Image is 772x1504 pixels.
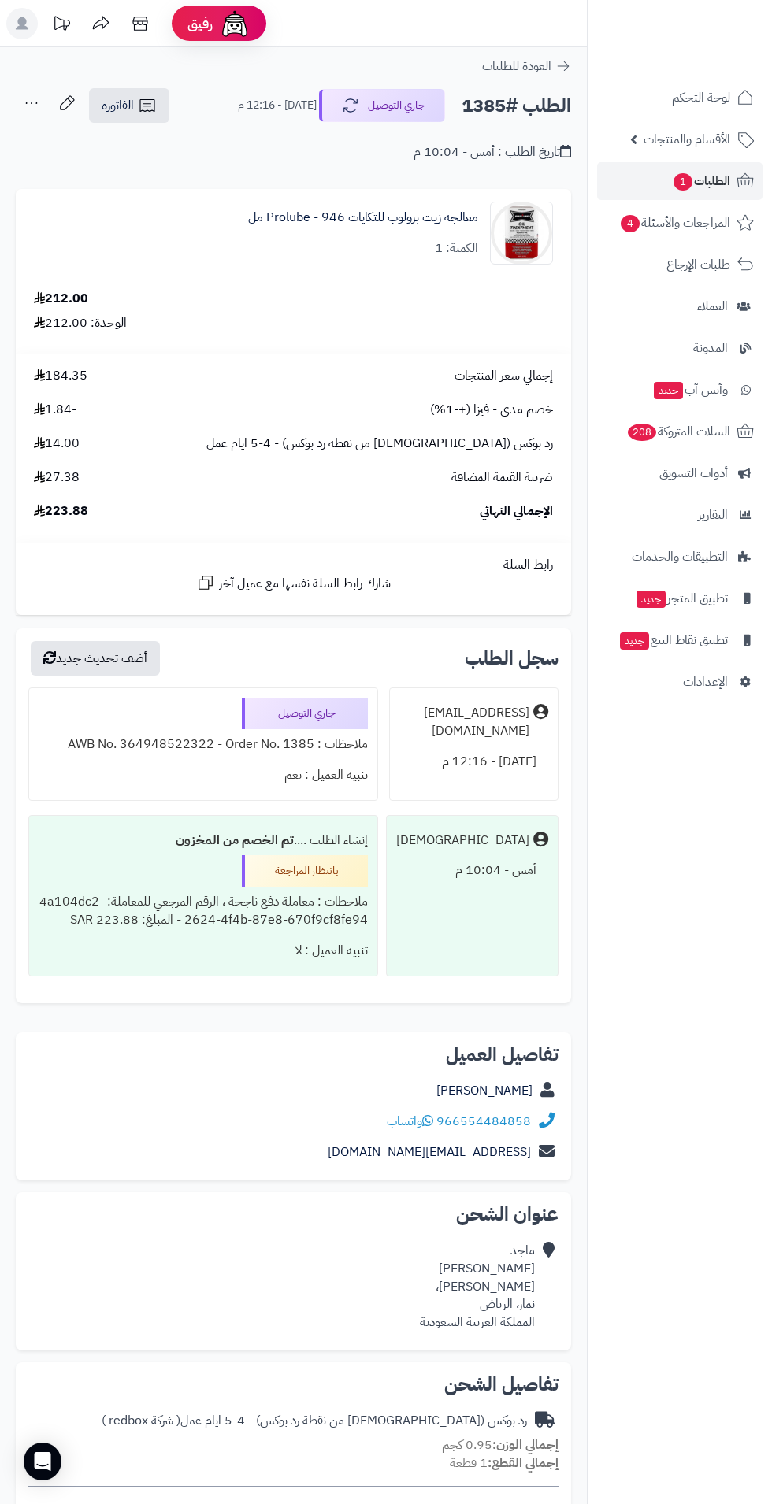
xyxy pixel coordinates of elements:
span: العودة للطلبات [482,57,551,76]
div: تنبيه العميل : نعم [39,760,368,791]
span: شارك رابط السلة نفسها مع عميل آخر [219,575,391,593]
h2: الطلب #1385 [462,90,571,122]
span: 14.00 [34,435,80,453]
span: السلات المتروكة [626,420,730,443]
h2: تفاصيل الشحن [28,1375,559,1394]
a: التقارير [597,496,763,534]
span: 4 [621,215,640,233]
span: جديد [654,382,683,399]
div: 212.00 [34,290,88,308]
div: أمس - 10:04 م [396,855,548,886]
a: تطبيق المتجرجديد [597,580,763,617]
span: وآتس آب [652,379,728,401]
div: ملاحظات : AWB No. 364948522322 - Order No. 1385 [39,729,368,760]
a: التطبيقات والخدمات [597,538,763,576]
strong: إجمالي الوزن: [492,1435,559,1454]
a: طلبات الإرجاع [597,246,763,283]
strong: إجمالي القطع: [488,1454,559,1473]
div: ماجد [PERSON_NAME] [PERSON_NAME]، نمار، الرياض المملكة العربية السعودية [420,1242,535,1332]
span: 1 [674,173,693,191]
span: طلبات الإرجاع [666,254,730,276]
h3: سجل الطلب [465,649,559,668]
a: المراجعات والأسئلة4 [597,204,763,242]
h2: عنوان الشحن [28,1205,559,1224]
div: رابط السلة [22,556,565,574]
small: 0.95 كجم [442,1435,559,1454]
a: [EMAIL_ADDRESS][DOMAIN_NAME] [328,1143,531,1161]
span: -1.84 [34,401,76,419]
span: المدونة [693,337,728,359]
button: أضف تحديث جديد [31,641,160,676]
small: [DATE] - 12:16 م [238,98,317,113]
a: الإعدادات [597,663,763,701]
a: وآتس آبجديد [597,371,763,409]
div: رد بوكس ([DEMOGRAPHIC_DATA] من نقطة رد بوكس) - 4-5 ايام عمل [102,1412,527,1430]
span: ضريبة القيمة المضافة [451,469,553,487]
span: إجمالي سعر المنتجات [455,367,553,385]
div: جاري التوصيل [242,698,368,729]
span: 184.35 [34,367,87,385]
a: الفاتورة [89,88,169,123]
span: التطبيقات والخدمات [632,546,728,568]
span: ( شركة redbox ) [102,1411,180,1430]
span: المراجعات والأسئلة [619,212,730,234]
div: الكمية: 1 [435,239,478,257]
a: تحديثات المنصة [42,8,81,43]
a: العملاء [597,287,763,325]
a: المدونة [597,329,763,367]
span: الطلبات [672,170,730,192]
img: 1745046819-prolube%201%20quarts-90x90.JPG [491,202,552,265]
a: السلات المتروكة208 [597,413,763,450]
div: تنبيه العميل : لا [39,935,368,966]
span: 27.38 [34,469,80,487]
div: الوحدة: 212.00 [34,314,127,332]
span: 223.88 [34,502,88,520]
a: واتساب [387,1112,433,1131]
a: أدوات التسويق [597,454,763,492]
span: تطبيق نقاط البيع [618,629,728,651]
img: logo-2.png [665,35,757,69]
span: خصم مدى - فيزا (+-1%) [430,401,553,419]
h2: تفاصيل العميل [28,1045,559,1064]
span: جديد [620,632,649,650]
small: 1 قطعة [450,1454,559,1473]
a: [PERSON_NAME] [436,1081,533,1100]
span: الإعدادات [683,671,728,693]
div: [DEMOGRAPHIC_DATA] [396,832,529,850]
a: 966554484858 [436,1112,531,1131]
b: تم الخصم من المخزون [176,831,294,850]
span: العملاء [697,295,728,317]
div: تاريخ الطلب : أمس - 10:04 م [414,143,571,161]
div: Open Intercom Messenger [24,1443,61,1480]
button: جاري التوصيل [319,89,445,122]
a: معالجة زيت برولوب للتكايات Prolube - 946 مل [248,209,478,227]
span: رد بوكس ([DEMOGRAPHIC_DATA] من نقطة رد بوكس) - 4-5 ايام عمل [206,435,553,453]
a: لوحة التحكم [597,79,763,117]
span: 208 [627,424,656,442]
span: الفاتورة [102,96,134,115]
div: [DATE] - 12:16 م [399,746,548,777]
span: لوحة التحكم [672,87,730,109]
div: إنشاء الطلب .... [39,825,368,856]
a: شارك رابط السلة نفسها مع عميل آخر [196,573,391,593]
span: التقارير [698,504,728,526]
a: الطلبات1 [597,162,763,200]
div: [EMAIL_ADDRESS][DOMAIN_NAME] [399,704,529,740]
a: العودة للطلبات [482,57,571,76]
a: تطبيق نقاط البيعجديد [597,621,763,659]
span: تطبيق المتجر [635,587,728,609]
span: أدوات التسويق [659,462,728,484]
span: الإجمالي النهائي [480,502,553,520]
div: بانتظار المراجعة [242,855,368,887]
img: ai-face.png [219,8,251,39]
span: جديد [637,591,666,608]
span: رفيق [187,14,213,33]
div: ملاحظات : معاملة دفع ناجحة ، الرقم المرجعي للمعاملة: 4a104dc2-2624-4f4b-87e8-670f9cf8fe94 - المبل... [39,887,368,935]
span: الأقسام والمنتجات [644,128,730,150]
